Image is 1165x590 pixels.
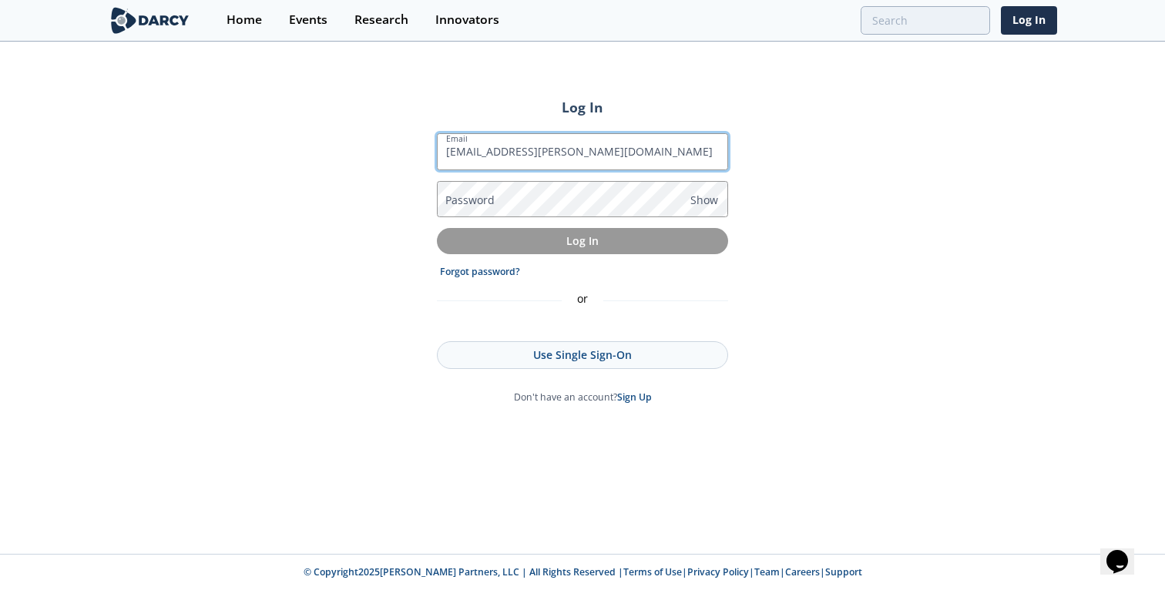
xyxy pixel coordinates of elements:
[289,14,327,26] div: Events
[1001,6,1057,35] a: Log In
[446,132,468,145] label: Email
[825,565,862,578] a: Support
[861,6,990,35] input: Advanced Search
[440,265,520,279] a: Forgot password?
[445,192,495,208] label: Password
[690,192,718,208] span: Show
[562,290,603,307] div: or
[785,565,820,578] a: Careers
[754,565,780,578] a: Team
[437,228,728,253] button: Log In
[108,7,192,34] img: logo-wide.svg
[687,565,749,578] a: Privacy Policy
[448,347,717,363] p: Use Single Sign-On
[227,14,262,26] div: Home
[448,233,717,249] p: Log In
[437,341,728,368] a: Use Single Sign-On
[354,14,408,26] div: Research
[435,14,499,26] div: Innovators
[437,97,728,117] h2: Log In
[514,391,652,404] p: Don't have an account?
[623,565,682,578] a: Terms of Use
[1100,528,1150,575] iframe: chat widget
[617,391,652,404] a: Sign Up
[49,565,1116,579] p: © Copyright 2025 [PERSON_NAME] Partners, LLC | All Rights Reserved | | | | |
